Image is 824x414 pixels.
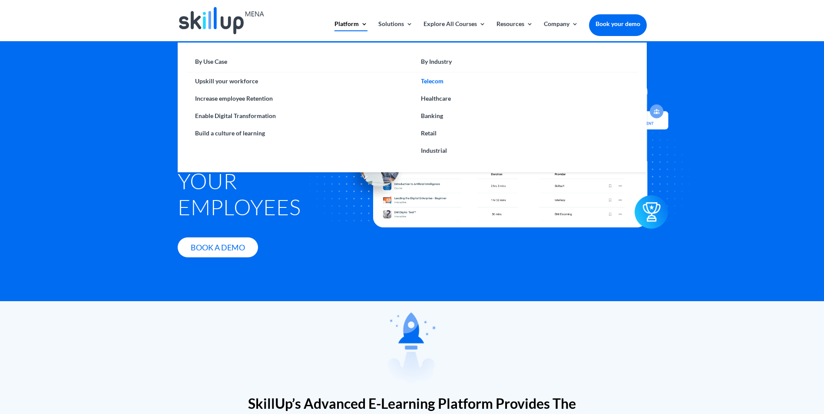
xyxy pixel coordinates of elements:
[186,90,412,107] a: Increase employee Retention
[387,312,436,384] img: rocket - Skillup
[544,21,578,41] a: Company
[589,14,647,33] a: Book your demo
[186,56,412,72] a: By Use Case
[412,107,638,125] a: Banking
[378,21,413,41] a: Solutions
[412,72,638,90] a: Telecom
[186,125,412,142] a: Build a culture of learning
[496,21,533,41] a: Resources
[412,56,638,72] a: By Industry
[334,21,367,41] a: Platform
[679,320,824,414] iframe: Chat Widget
[179,7,264,34] img: Skillup Mena
[186,107,412,125] a: Enable Digital Transformation
[424,21,486,41] a: Explore All Courses
[412,125,638,142] a: Retail
[412,90,638,107] a: Healthcare
[178,237,258,258] a: Book A Demo
[635,188,668,221] img: icon2 - Skillup
[344,148,406,210] img: icon - Skillup
[248,395,576,412] span: SkillUp’s Advanced E-Learning Platform Provides The
[186,72,412,90] a: Upskill your workforce
[412,142,638,159] a: Industrial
